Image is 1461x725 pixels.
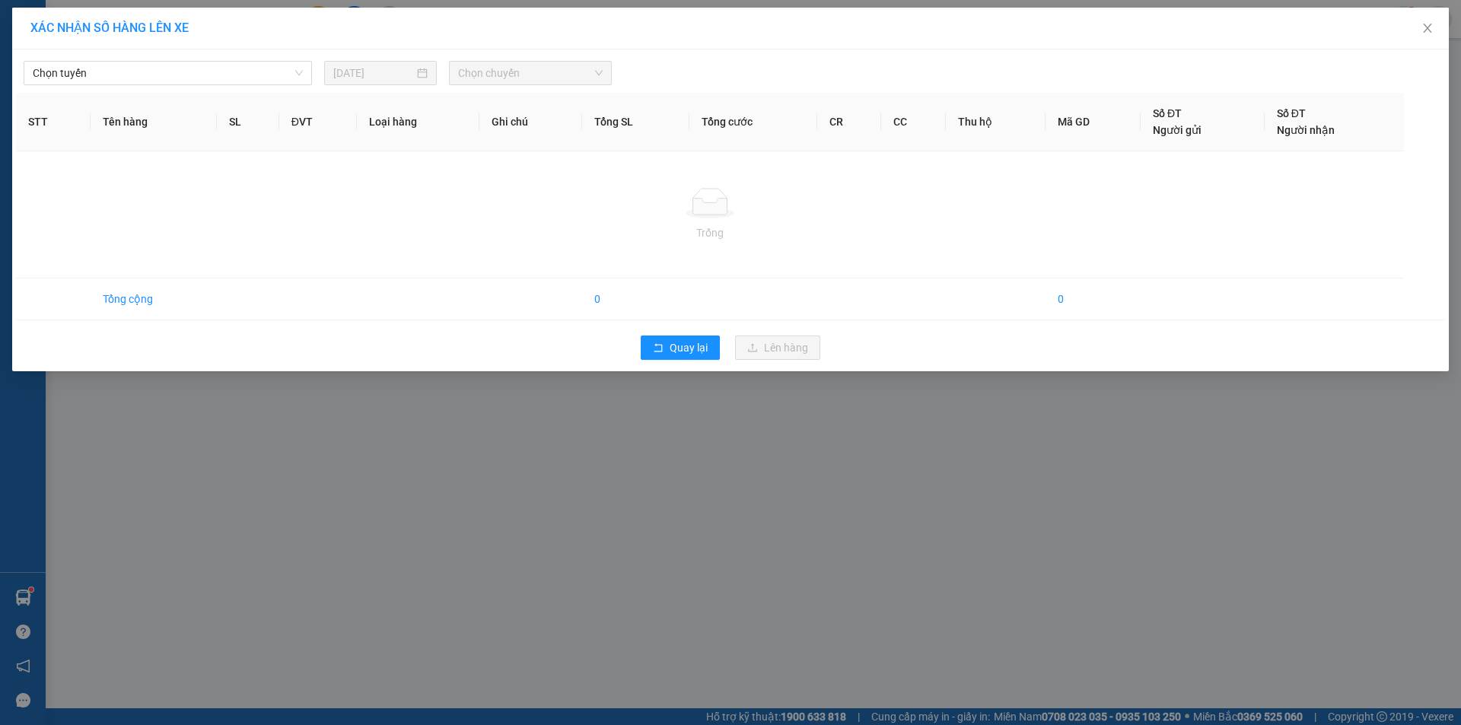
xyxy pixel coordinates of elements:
span: Nhận: [130,14,167,30]
span: XÁC NHẬN SỐ HÀNG LÊN XE [30,21,189,35]
th: SL [217,93,279,151]
span: Gửi: [13,14,37,30]
th: Mã GD [1046,93,1141,151]
span: Người nhận [1277,124,1335,136]
button: rollbackQuay lại [641,335,720,360]
div: Trống [28,224,1392,241]
div: 0978311132 [130,68,285,89]
div: VP Cai Lậy [13,13,119,31]
span: Chọn chuyến [458,62,603,84]
span: rollback [653,342,664,355]
div: A.MINH [130,49,285,68]
th: Thu hộ [946,93,1045,151]
th: Loại hàng [357,93,479,151]
th: ĐVT [279,93,357,151]
th: CC [881,93,946,151]
span: Người gửi [1153,124,1202,136]
th: Tên hàng [91,93,217,151]
span: Chọn tuyến [33,62,303,84]
td: 0 [1046,278,1141,320]
th: Ghi chú [479,93,583,151]
td: Tổng cộng [91,278,217,320]
span: Số ĐT [1153,107,1182,119]
td: 0 [582,278,689,320]
span: LX THIÊN PHÚC [13,89,78,169]
th: CR [817,93,882,151]
span: close [1421,22,1434,34]
button: uploadLên hàng [735,335,820,360]
button: Close [1406,8,1449,50]
span: DĐ: [13,97,35,113]
th: STT [16,93,91,151]
div: VP [GEOGRAPHIC_DATA] [130,13,285,49]
th: Tổng cước [689,93,817,151]
div: 0582441899 [13,68,119,89]
div: LX THIÊN PHÚC [13,31,119,68]
span: Số ĐT [1277,107,1306,119]
th: Tổng SL [582,93,689,151]
input: 12/08/2025 [333,65,414,81]
span: Quay lại [670,339,708,356]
